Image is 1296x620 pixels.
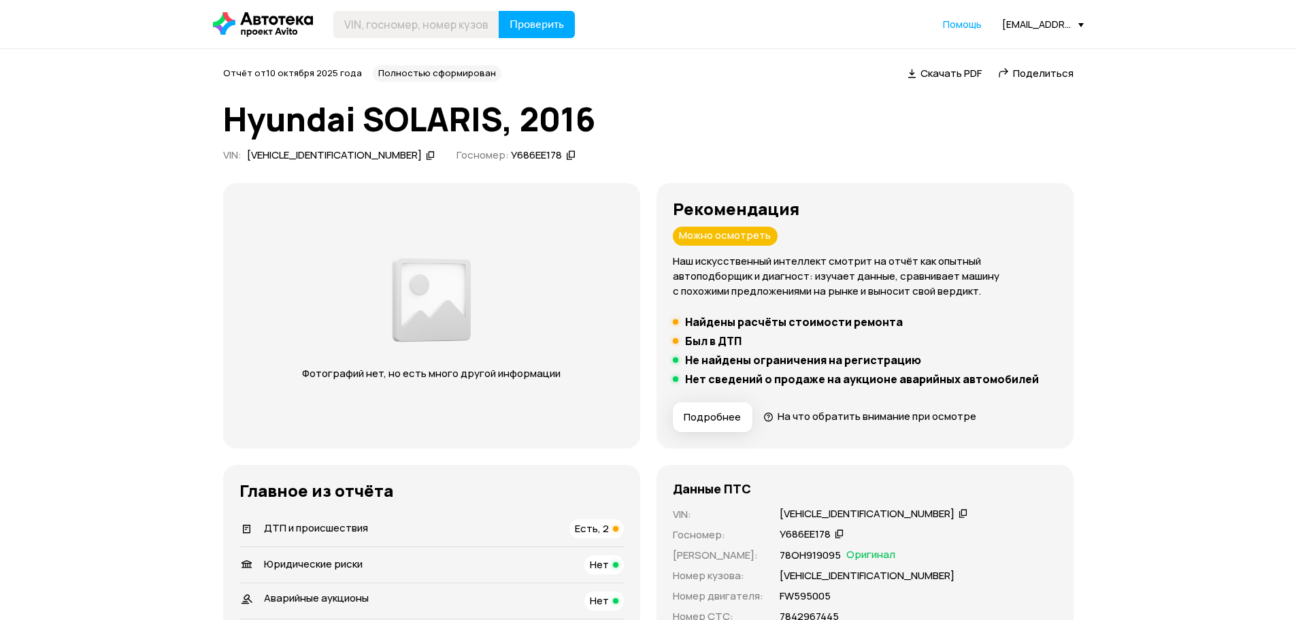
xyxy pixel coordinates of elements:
span: На что обратить внимание при осмотре [778,409,976,423]
span: Отчёт от 10 октября 2025 года [223,67,362,79]
p: Номер кузова : [673,568,763,583]
span: Подробнее [684,410,741,424]
h5: Не найдены ограничения на регистрацию [685,353,921,367]
h4: Данные ПТС [673,481,751,496]
input: VIN, госномер, номер кузова [333,11,499,38]
p: Номер двигателя : [673,589,763,604]
div: У686ЕЕ178 [511,148,562,163]
h1: Hyundai SOLARIS, 2016 [223,101,1074,137]
h5: Найдены расчёты стоимости ремонта [685,315,903,329]
p: 78ОН919095 [780,548,841,563]
a: Помощь [943,18,982,31]
span: Юридические риски [264,557,363,571]
p: [PERSON_NAME] : [673,548,763,563]
span: Скачать PDF [920,66,982,80]
h5: Нет сведений о продаже на аукционе аварийных автомобилей [685,372,1039,386]
span: Оригинал [846,548,895,563]
span: VIN : [223,148,242,162]
span: ДТП и происшествия [264,521,368,535]
div: [VEHICLE_IDENTIFICATION_NUMBER] [247,148,422,163]
button: Подробнее [673,402,752,432]
div: У686ЕЕ178 [780,527,831,542]
div: Полностью сформирован [373,65,501,82]
p: VIN : [673,507,763,522]
h3: Главное из отчёта [239,481,624,500]
div: [EMAIL_ADDRESS][DOMAIN_NAME] [1002,18,1084,31]
span: Проверить [510,19,564,30]
p: Наш искусственный интеллект смотрит на отчёт как опытный автоподборщик и диагност: изучает данные... [673,254,1057,299]
span: Нет [590,557,609,572]
span: Поделиться [1013,66,1074,80]
span: Госномер: [456,148,509,162]
a: Скачать PDF [908,66,982,80]
div: [VEHICLE_IDENTIFICATION_NUMBER] [780,507,954,521]
h3: Рекомендация [673,199,1057,218]
h5: Был в ДТП [685,334,742,348]
a: Поделиться [998,66,1074,80]
span: Нет [590,593,609,608]
button: Проверить [499,11,575,38]
a: На что обратить внимание при осмотре [763,409,977,423]
p: FW595005 [780,589,831,604]
img: 2a3f492e8892fc00.png [388,250,474,350]
p: [VEHICLE_IDENTIFICATION_NUMBER] [780,568,954,583]
span: Аварийные аукционы [264,591,369,605]
span: Есть, 2 [575,521,609,536]
p: Фотографий нет, но есть много другой информации [289,366,574,381]
div: Можно осмотреть [673,227,778,246]
p: Госномер : [673,527,763,542]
